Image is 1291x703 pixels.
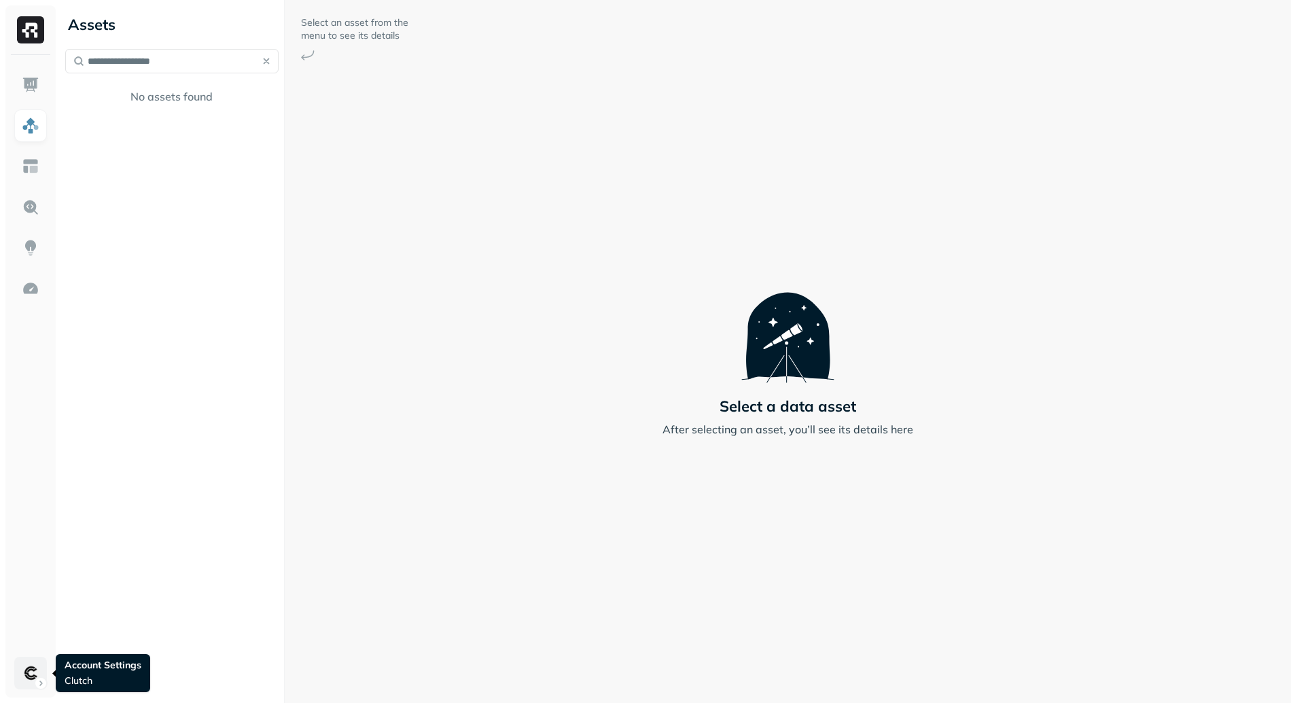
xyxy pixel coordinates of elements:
[22,117,39,134] img: Assets
[720,397,856,416] p: Select a data asset
[22,280,39,298] img: Optimization
[22,239,39,257] img: Insights
[741,266,834,382] img: Telescope
[21,664,40,683] img: Clutch
[22,76,39,94] img: Dashboard
[65,659,141,672] p: Account Settings
[65,674,141,687] p: Clutch
[301,16,410,42] p: Select an asset from the menu to see its details
[22,198,39,216] img: Query Explorer
[65,90,279,103] p: No assets found
[17,16,44,43] img: Ryft
[22,158,39,175] img: Asset Explorer
[662,421,913,437] p: After selecting an asset, you’ll see its details here
[301,50,315,60] img: Arrow
[65,14,279,35] div: Assets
